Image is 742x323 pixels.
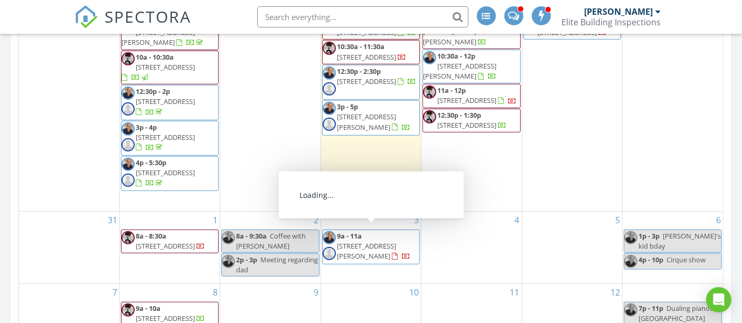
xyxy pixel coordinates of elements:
[623,211,723,283] td: Go to September 6, 2025
[337,102,410,131] a: 3p - 5p [STREET_ADDRESS][PERSON_NAME]
[119,211,220,283] td: Go to September 1, 2025
[211,284,220,301] a: Go to September 8, 2025
[136,62,195,72] span: [STREET_ADDRESS]
[323,102,336,115] img: action_shot_2.jpg
[323,66,336,80] img: action_shot_2.jpg
[236,231,306,251] span: Coffee with [PERSON_NAME]
[136,168,195,177] span: [STREET_ADDRESS]
[222,255,235,268] img: action_shot_2.jpg
[121,121,219,156] a: 3p - 4p [STREET_ADDRESS]
[322,65,420,100] a: 12:30p - 2:30p [STREET_ADDRESS]
[508,284,522,301] a: Go to September 11, 2025
[222,231,235,244] img: action_shot_2.jpg
[121,122,135,136] img: action_shot_2.jpg
[638,231,721,251] span: [PERSON_NAME]'s kid bday
[437,85,516,105] a: 11a - 12p [STREET_ADDRESS]
[323,231,336,244] img: action_shot_2.jpg
[322,40,420,64] a: 10:30a - 11:30a [STREET_ADDRESS]
[106,212,119,229] a: Go to August 31, 2025
[522,211,622,283] td: Go to September 5, 2025
[136,158,166,167] span: 4p - 5:30p
[121,138,135,151] img: default-user-f0147aede5fd5fa78ca7ade42f37bd4542148d508eef1c3d3ea960f66861d68b.jpg
[136,52,174,62] span: 10a - 10:30a
[423,85,436,99] img: 449c47976f244a14a2a42ff3df556231.jpeg
[624,303,637,317] img: action_shot_2.jpg
[121,158,135,171] img: action_shot_2.jpg
[513,212,522,229] a: Go to September 4, 2025
[422,109,520,132] a: 12:30p - 1:30p [STREET_ADDRESS]
[136,303,161,313] span: 9a - 10a
[337,42,406,61] a: 10:30a - 11:30a [STREET_ADDRESS]
[19,211,119,283] td: Go to August 31, 2025
[423,16,496,46] span: [STREET_ADDRESS][PERSON_NAME][PERSON_NAME]
[74,5,98,28] img: The Best Home Inspection Software - Spectora
[136,231,166,241] span: 8a - 8:30a
[220,211,321,283] td: Go to September 2, 2025
[322,100,420,135] a: 3p - 5p [STREET_ADDRESS][PERSON_NAME]
[121,87,135,100] img: action_shot_2.jpg
[714,212,723,229] a: Go to September 6, 2025
[136,122,157,132] span: 3p - 4p
[323,42,336,55] img: 449c47976f244a14a2a42ff3df556231.jpeg
[121,52,195,82] a: 10a - 10:30a [STREET_ADDRESS]
[323,118,336,131] img: default-user-f0147aede5fd5fa78ca7ade42f37bd4542148d508eef1c3d3ea960f66861d68b.jpg
[423,51,436,64] img: action_shot_2.jpg
[211,212,220,229] a: Go to September 1, 2025
[121,230,219,253] a: 8a - 8:30a [STREET_ADDRESS]
[638,303,663,313] span: 7p - 11p
[312,284,321,301] a: Go to September 9, 2025
[638,231,660,241] span: 1p - 3p
[437,96,496,105] span: [STREET_ADDRESS]
[585,6,653,17] div: [PERSON_NAME]
[437,120,496,130] span: [STREET_ADDRESS]
[608,284,622,301] a: Go to September 12, 2025
[105,5,192,27] span: SPECTORA
[666,255,706,264] span: Cirque show
[437,85,466,95] span: 11a - 12p
[136,122,195,152] a: 3p - 4p [STREET_ADDRESS]
[437,110,506,130] a: 12:30p - 1:30p [STREET_ADDRESS]
[121,52,135,65] img: 449c47976f244a14a2a42ff3df556231.jpeg
[421,211,522,283] td: Go to September 4, 2025
[136,87,195,116] a: 12:30p - 2p [STREET_ADDRESS]
[121,156,219,191] a: 4p - 5:30p [STREET_ADDRESS]
[74,14,192,36] a: SPECTORA
[624,255,637,268] img: action_shot_2.jpg
[337,231,410,261] a: 9a - 11a [STREET_ADDRESS][PERSON_NAME]
[257,6,468,27] input: Search everything...
[337,66,381,76] span: 12:30p - 2:30p
[337,112,396,131] span: [STREET_ADDRESS][PERSON_NAME]
[624,231,637,244] img: action_shot_2.jpg
[121,51,219,85] a: 10a - 10:30a [STREET_ADDRESS]
[136,87,170,96] span: 12:30p - 2p
[121,85,219,120] a: 12:30p - 2p [STREET_ADDRESS]
[638,255,663,264] span: 4p - 10p
[121,102,135,116] img: default-user-f0147aede5fd5fa78ca7ade42f37bd4542148d508eef1c3d3ea960f66861d68b.jpg
[638,303,721,323] span: Dualing pianos at [GEOGRAPHIC_DATA]
[422,84,520,108] a: 11a - 12p [STREET_ADDRESS]
[321,211,421,283] td: Go to September 3, 2025
[709,284,723,301] a: Go to September 13, 2025
[323,82,336,96] img: default-user-f0147aede5fd5fa78ca7ade42f37bd4542148d508eef1c3d3ea960f66861d68b.jpg
[337,102,358,111] span: 3p - 5p
[136,97,195,106] span: [STREET_ADDRESS]
[437,51,475,61] span: 10:30a - 12p
[423,110,436,123] img: 449c47976f244a14a2a42ff3df556231.jpeg
[136,241,195,251] span: [STREET_ADDRESS]
[407,284,421,301] a: Go to September 10, 2025
[136,158,195,187] a: 4p - 5:30p [STREET_ADDRESS]
[323,247,336,260] img: default-user-f0147aede5fd5fa78ca7ade42f37bd4542148d508eef1c3d3ea960f66861d68b.jpg
[337,42,384,51] span: 10:30a - 11:30a
[437,110,481,120] span: 12:30p - 1:30p
[412,212,421,229] a: Go to September 3, 2025
[136,313,195,323] span: [STREET_ADDRESS]
[121,231,135,244] img: 449c47976f244a14a2a42ff3df556231.jpeg
[422,50,520,84] a: 10:30a - 12p [STREET_ADDRESS][PERSON_NAME]
[121,303,135,317] img: 449c47976f244a14a2a42ff3df556231.jpeg
[337,77,396,86] span: [STREET_ADDRESS]
[562,17,661,27] div: Elite Building Inspections
[423,51,496,81] a: 10:30a - 12p [STREET_ADDRESS][PERSON_NAME]
[423,61,496,81] span: [STREET_ADDRESS][PERSON_NAME]
[423,6,496,46] a: 10a - 10:30a [STREET_ADDRESS][PERSON_NAME][PERSON_NAME]
[337,66,416,86] a: 12:30p - 2:30p [STREET_ADDRESS]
